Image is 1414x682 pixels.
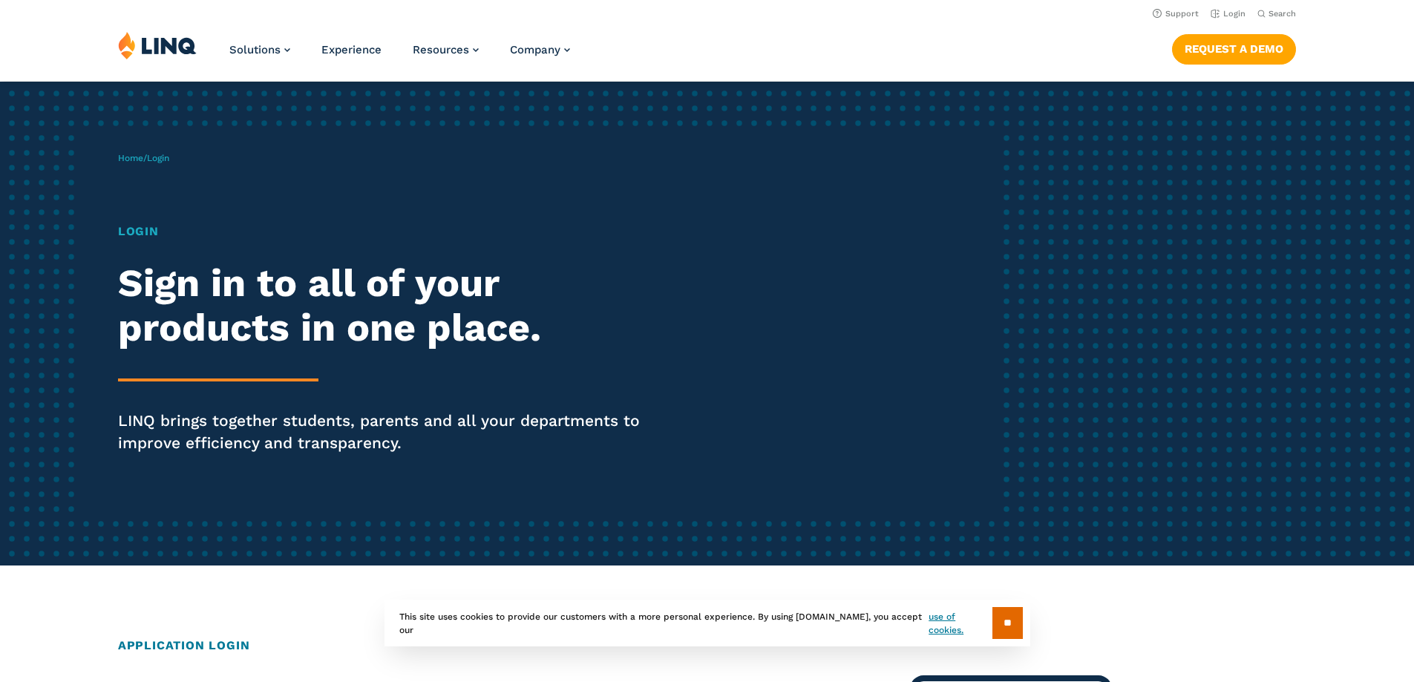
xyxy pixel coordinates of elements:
a: Solutions [229,43,290,56]
div: This site uses cookies to provide our customers with a more personal experience. By using [DOMAIN... [384,600,1030,646]
a: Resources [413,43,479,56]
a: Support [1153,9,1199,19]
a: Experience [321,43,382,56]
nav: Button Navigation [1172,31,1296,64]
span: Search [1269,9,1296,19]
span: Solutions [229,43,281,56]
a: Login [1211,9,1246,19]
span: Resources [413,43,469,56]
h1: Login [118,223,663,240]
a: Company [510,43,570,56]
h2: Sign in to all of your products in one place. [118,261,663,350]
span: Login [147,153,169,163]
a: Request a Demo [1172,34,1296,64]
a: Home [118,153,143,163]
a: use of cookies. [929,610,992,637]
button: Open Search Bar [1257,8,1296,19]
nav: Primary Navigation [229,31,570,80]
img: LINQ | K‑12 Software [118,31,197,59]
p: LINQ brings together students, parents and all your departments to improve efficiency and transpa... [118,410,663,454]
span: / [118,153,169,163]
span: Company [510,43,560,56]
